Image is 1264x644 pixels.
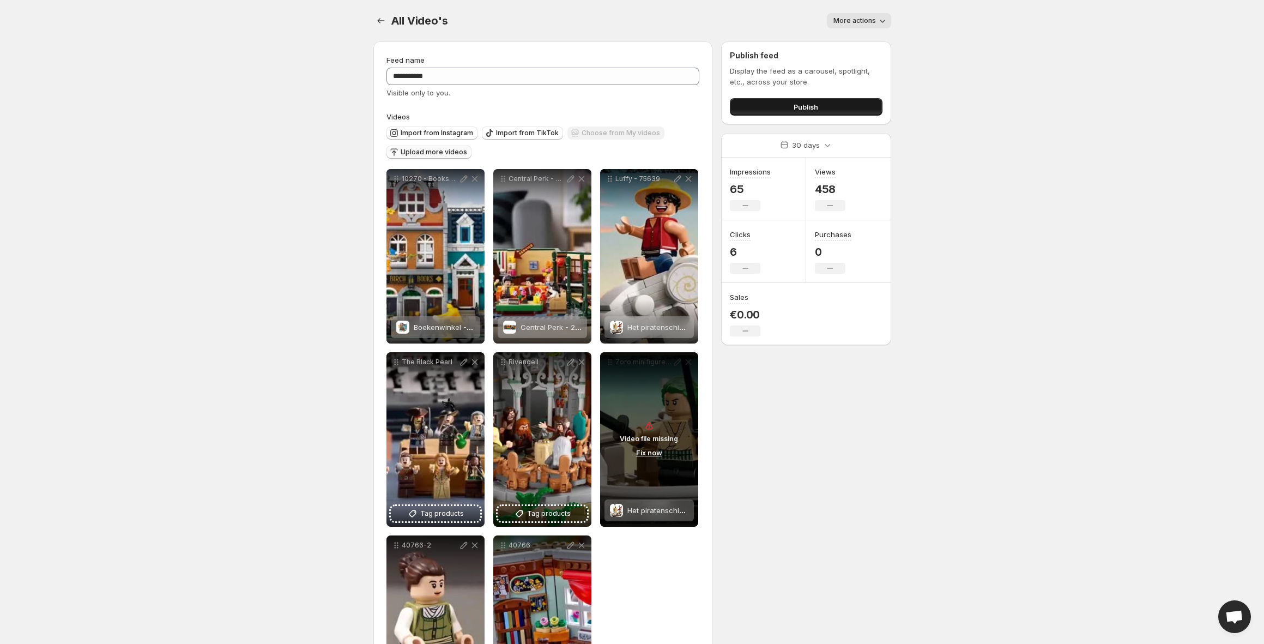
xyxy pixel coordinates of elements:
[610,504,622,517] img: Het piratenschip Going Merry - 75639
[402,541,458,550] p: 40766-2
[386,112,410,121] span: Videos
[600,169,698,344] div: Luffy - 75639Het piratenschip Going Merry - 75639Het piratenschip Going Merry - 75639
[498,506,587,521] button: Tag products
[496,129,559,137] span: Import from TikTok
[521,323,589,332] span: Central Perk - 21319
[627,323,757,332] span: Het piratenschip Going Merry - 75639
[527,508,571,519] span: Tag products
[730,98,882,116] button: Publish
[730,65,882,87] p: Display the feed as a carousel, spotlight, etc., across your store.
[493,169,591,344] div: Central Perk - 21319Central Perk - 21319Central Perk - 21319
[509,174,565,183] p: Central Perk - 21319
[827,13,891,28] button: More actions
[482,127,563,140] button: Import from TikTok
[730,245,760,258] p: 6
[730,183,771,196] p: 65
[620,435,678,443] p: Video file missing
[792,140,820,151] p: 30 days
[509,358,565,366] p: Rivendell
[730,229,751,240] h3: Clicks
[1218,600,1251,633] div: Open chat
[420,508,464,519] span: Tag products
[610,321,622,334] img: Het piratenschip Going Merry - 75639
[600,352,698,527] div: Zoro minifigure - 75639Video file missingFix nowHet piratenschip Going Merry - 75639Het piratensc...
[386,352,485,527] div: The Black PearlTag products
[386,146,471,159] button: Upload more videos
[730,308,760,321] p: €0.00
[627,506,757,515] span: Het piratenschip Going Merry - 75639
[794,101,818,112] span: Publish
[401,148,467,157] span: Upload more videos
[391,14,448,27] span: All Video's
[402,358,458,366] p: The Black Pearl
[815,183,845,196] p: 458
[730,166,771,177] h3: Impressions
[509,541,565,550] p: 40766
[815,229,851,240] h3: Purchases
[386,169,485,344] div: 10270 - BookshopBoekenwinkel - 10270Boekenwinkel - 10270
[730,50,882,61] h2: Publish feed
[815,245,851,258] p: 0
[402,174,458,183] p: 10270 - Bookshop
[386,56,425,64] span: Feed name
[633,447,666,459] button: Fix now
[815,166,836,177] h3: Views
[414,323,490,332] span: Boekenwinkel - 10270
[373,13,389,28] button: Settings
[391,506,480,521] button: Tag products
[493,352,591,527] div: RivendellTag products
[386,127,477,140] button: Import from Instagram
[386,88,450,97] span: Visible only to you.
[730,292,748,303] h3: Sales
[833,16,876,25] span: More actions
[615,174,672,183] p: Luffy - 75639
[401,129,473,137] span: Import from Instagram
